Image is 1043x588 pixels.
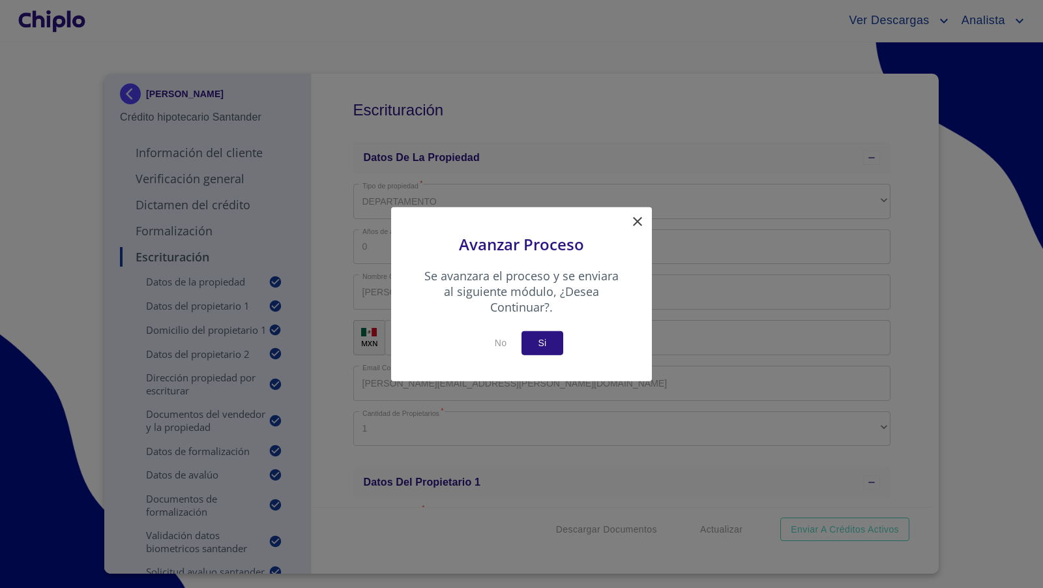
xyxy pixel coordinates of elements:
button: No [480,331,521,355]
p: Avanzar Proceso [424,233,619,268]
span: Si [532,335,553,351]
button: Si [521,331,563,355]
p: Se avanzara el proceso y se enviara al siguiente módulo, ¿Desea Continuar?. [424,268,619,331]
span: No [485,335,516,351]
